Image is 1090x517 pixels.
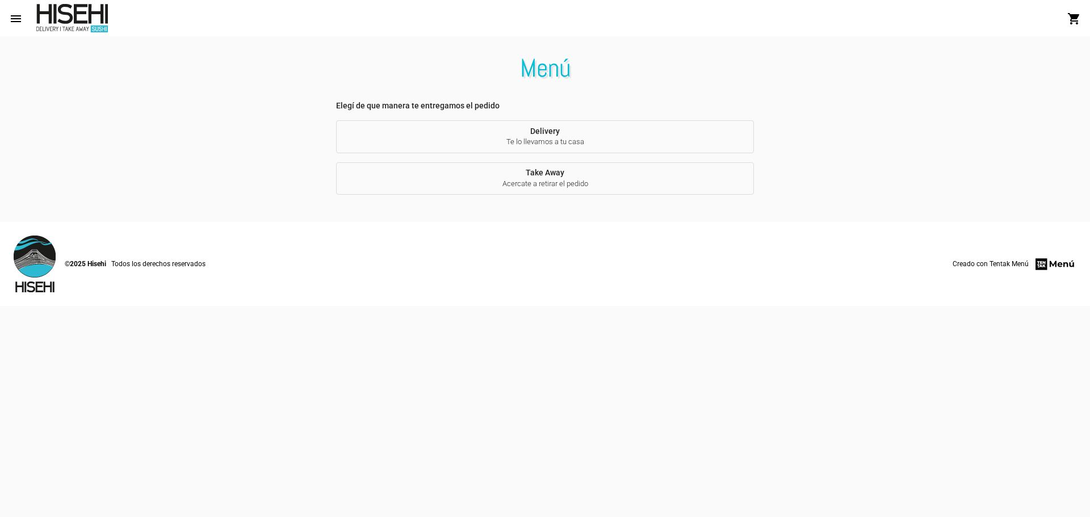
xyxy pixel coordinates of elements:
button: Take AwayAcercate a retirar el pedido [336,162,754,195]
button: DeliveryTe lo llevamos a tu casa [336,120,754,153]
span: Delivery [345,127,745,148]
span: Todos los derechos reservados [111,258,206,270]
span: ©2025 Hisehi [65,258,106,270]
span: Acercate a retirar el pedido [345,179,745,189]
mat-icon: menu [9,12,23,26]
span: Take Away [345,168,745,189]
mat-icon: shopping_cart [1067,12,1081,26]
label: Elegí de que manera te entregamos el pedido [336,100,754,111]
span: Te lo llevamos a tu casa [345,137,745,147]
a: Creado con Tentak Menú [953,257,1076,272]
img: menu-firm.png [1034,257,1076,272]
span: Creado con Tentak Menú [953,258,1029,270]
